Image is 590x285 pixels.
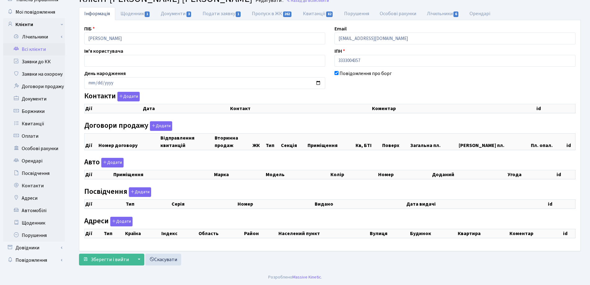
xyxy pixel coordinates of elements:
[109,216,133,226] a: Додати
[3,105,65,118] a: Боржники
[103,229,124,238] th: Тип
[530,133,566,150] th: Пл. опал.
[243,229,278,238] th: Район
[214,133,252,150] th: Вторинна продаж
[186,11,191,17] span: 3
[91,256,129,263] span: Зберегти і вийти
[150,121,172,131] button: Договори продажу
[3,192,65,204] a: Адреси
[84,217,133,226] label: Адреси
[566,133,575,150] th: id
[3,155,65,167] a: Орендарі
[145,11,150,17] span: 1
[129,187,151,197] button: Посвідчення
[374,7,422,20] a: Особові рахунки
[371,104,536,113] th: Коментар
[3,6,65,18] a: Мої повідомлення
[252,133,265,150] th: ЖК
[85,229,103,238] th: Дії
[127,186,151,197] a: Додати
[3,43,65,56] a: Всі клієнти
[3,56,65,68] a: Заявки до КК
[161,229,198,238] th: Індекс
[236,11,241,17] span: 1
[117,92,140,101] button: Контакти
[339,7,374,20] a: Порушення
[326,11,333,17] span: 82
[7,31,65,43] a: Лічильники
[355,133,382,150] th: Кв, БТІ
[265,170,330,179] th: Модель
[85,104,142,113] th: Дії
[314,199,406,208] th: Видано
[3,180,65,192] a: Контакти
[265,133,280,150] th: Тип
[115,7,155,20] a: Щоденник
[84,121,172,131] label: Договори продажу
[507,170,556,179] th: Угода
[339,70,392,77] label: Повідомлення про борг
[79,254,133,265] button: Зберегти і вийти
[3,229,65,242] a: Порушення
[378,170,431,179] th: Номер
[409,229,457,238] th: Будинок
[330,170,378,179] th: Колір
[247,7,297,20] a: Пропуск в ЖК
[142,104,229,113] th: Дата
[464,7,496,20] a: Орендарі
[556,170,575,179] th: id
[155,7,197,20] a: Документи
[536,104,575,113] th: id
[422,7,464,20] a: Лічильники
[84,25,95,33] label: ПІБ
[213,170,265,179] th: Марка
[237,199,314,208] th: Номер
[84,47,123,55] label: Ім'я користувача
[3,93,65,105] a: Документи
[116,91,140,102] a: Додати
[84,92,140,101] label: Контакти
[283,11,292,17] span: 262
[148,120,172,131] a: Додати
[197,7,247,20] a: Подати заявку
[3,68,65,80] a: Заявки на охорону
[278,229,369,238] th: Населений пункт
[369,229,409,238] th: Вулиця
[334,25,347,33] label: Email
[100,157,124,168] a: Додати
[382,133,410,150] th: Поверх
[298,7,339,20] a: Квитанції
[85,199,125,208] th: Дії
[84,70,126,77] label: День народження
[280,133,307,150] th: Секція
[84,187,151,197] label: Посвідчення
[268,274,322,281] div: Розроблено .
[84,158,124,167] label: Авто
[79,7,115,20] a: Інформація
[85,170,113,179] th: Дії
[431,170,507,179] th: Доданий
[406,199,547,208] th: Дата видачі
[98,133,160,150] th: Номер договору
[3,80,65,93] a: Договори продажу
[292,274,321,280] a: Massive Kinetic
[145,254,181,265] a: Скасувати
[101,158,124,167] button: Авто
[160,133,214,150] th: Відправлення квитанцій
[458,133,530,150] th: [PERSON_NAME] пл.
[125,199,171,208] th: Тип
[547,199,575,208] th: id
[110,217,133,226] button: Адреси
[457,229,509,238] th: Квартира
[3,217,65,229] a: Щоденник
[3,167,65,180] a: Посвідчення
[125,229,161,238] th: Країна
[3,18,65,31] a: Клієнти
[3,242,65,254] a: Довідники
[307,133,355,150] th: Приміщення
[562,229,575,238] th: id
[15,9,55,16] span: Мої повідомлення
[113,170,213,179] th: Приміщення
[453,11,458,17] span: 6
[85,133,98,150] th: Дії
